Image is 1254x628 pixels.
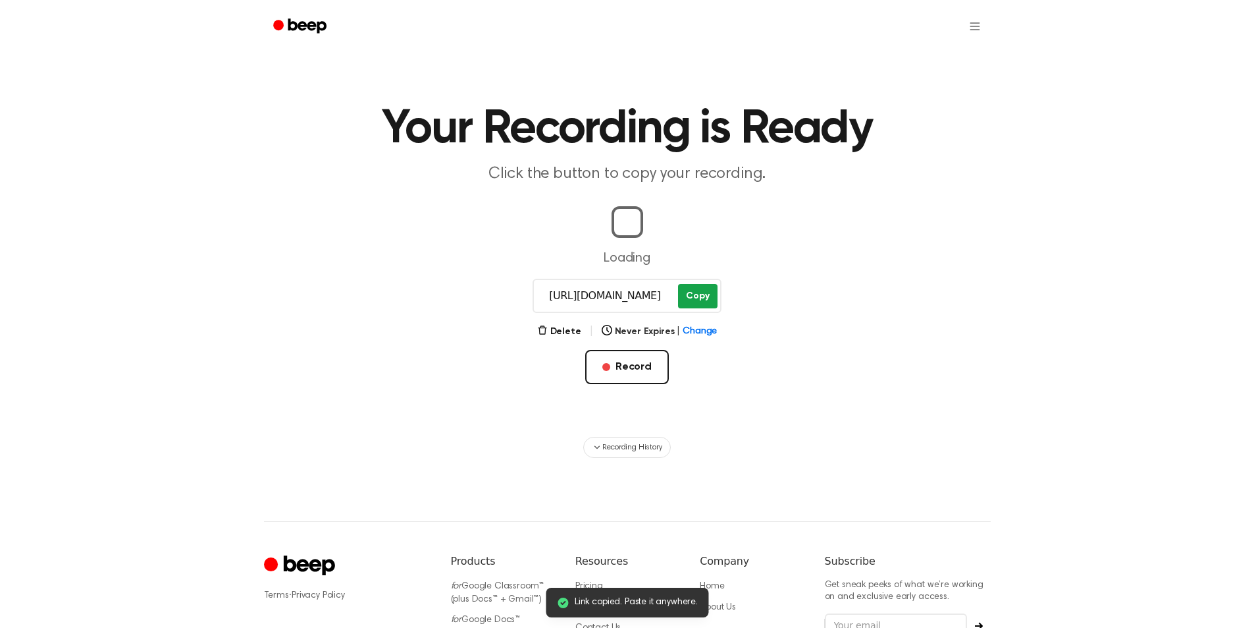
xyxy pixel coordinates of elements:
[678,284,717,308] button: Copy
[264,554,338,579] a: Cruip
[451,554,554,569] h6: Products
[700,582,724,591] a: Home
[602,325,718,339] button: Never Expires|Change
[683,325,717,339] span: Change
[575,582,603,591] a: Pricing
[602,442,662,453] span: Recording History
[264,591,289,600] a: Terms
[290,105,964,153] h1: Your Recording is Ready
[16,248,1238,268] p: Loading
[700,554,803,569] h6: Company
[959,11,991,42] button: Open menu
[700,603,736,612] a: About Us
[585,350,669,384] button: Record
[677,325,680,339] span: |
[375,163,880,185] p: Click the button to copy your recording.
[451,582,462,591] i: for
[589,324,594,339] span: |
[292,591,345,600] a: Privacy Policy
[451,615,462,625] i: for
[264,14,338,40] a: Beep
[825,580,991,603] p: Get sneak peeks of what we’re working on and exclusive early access.
[583,437,670,458] button: Recording History
[825,554,991,569] h6: Subscribe
[264,589,430,602] div: ·
[575,596,698,610] span: Link copied. Paste it anywhere.
[537,325,581,339] button: Delete
[451,615,521,625] a: forGoogle Docs™
[575,554,679,569] h6: Resources
[451,582,544,604] a: forGoogle Classroom™ (plus Docs™ + Gmail™)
